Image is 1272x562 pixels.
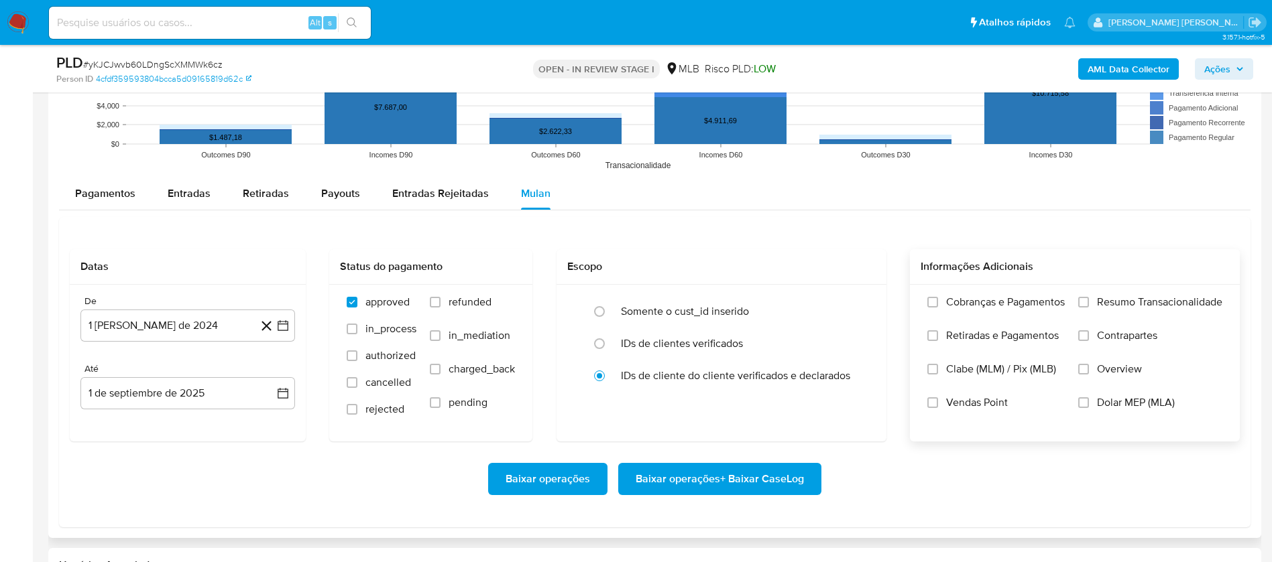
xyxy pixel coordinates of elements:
[96,73,251,85] a: 4cfdf359593804bcca5d09165819d62c
[328,16,332,29] span: s
[1088,58,1169,80] b: AML Data Collector
[56,73,93,85] b: Person ID
[1078,58,1179,80] button: AML Data Collector
[338,13,365,32] button: search-icon
[56,52,83,73] b: PLD
[705,62,776,76] span: Risco PLD:
[310,16,321,29] span: Alt
[533,60,660,78] p: OPEN - IN REVIEW STAGE I
[1195,58,1253,80] button: Ações
[1222,31,1265,42] span: 3.157.1-hotfix-5
[1108,16,1244,29] p: renata.fdelgado@mercadopago.com.br
[754,61,776,76] span: LOW
[1064,17,1076,28] a: Notificações
[1204,58,1230,80] span: Ações
[49,14,371,31] input: Pesquise usuários ou casos...
[1248,15,1262,29] a: Sair
[83,58,223,71] span: # yKJCJwvb60LDngScXMMWk6cz
[665,62,699,76] div: MLB
[979,15,1051,29] span: Atalhos rápidos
